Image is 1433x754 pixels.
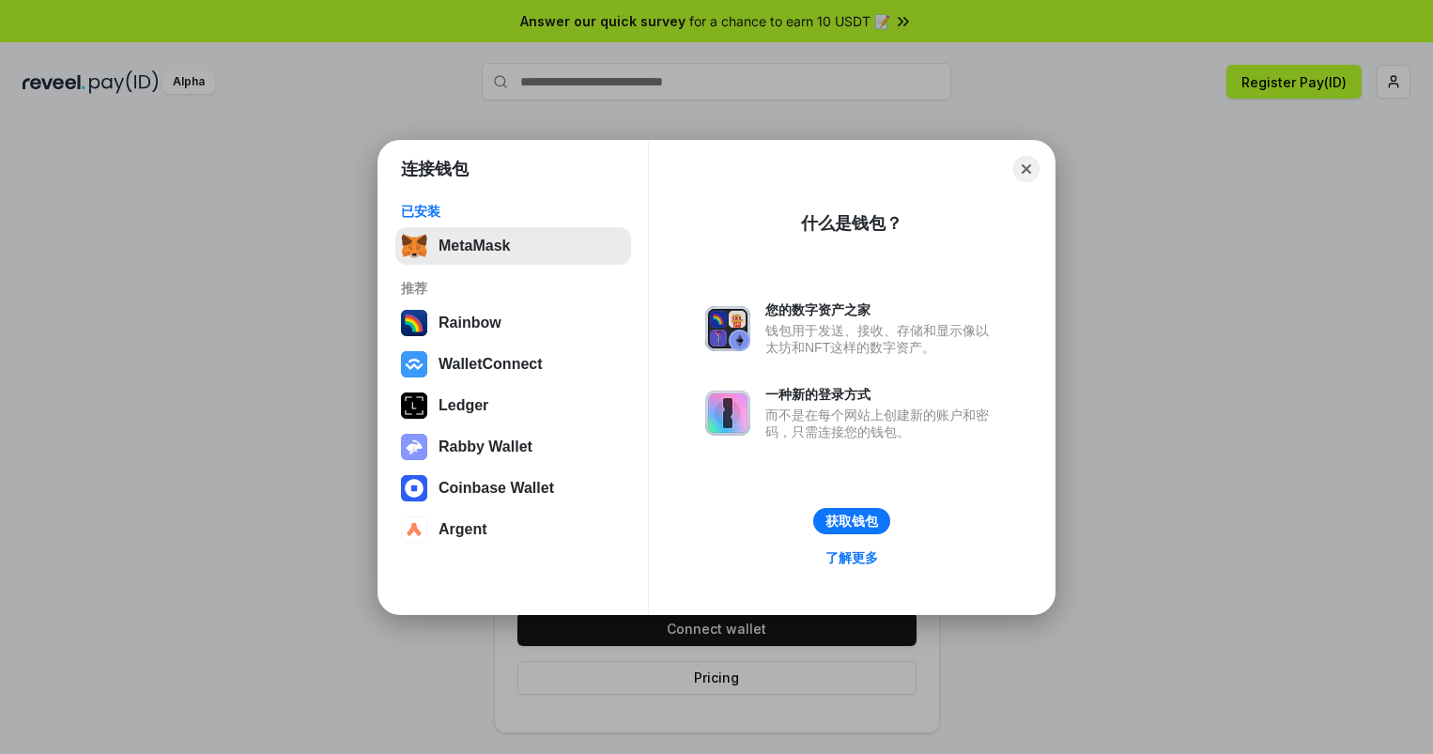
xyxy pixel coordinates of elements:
div: 什么是钱包？ [801,212,902,235]
div: 而不是在每个网站上创建新的账户和密码，只需连接您的钱包。 [765,407,998,440]
div: Coinbase Wallet [439,480,554,497]
img: svg+xml,%3Csvg%20xmlns%3D%22http%3A%2F%2Fwww.w3.org%2F2000%2Fsvg%22%20width%3D%2228%22%20height%3... [401,392,427,419]
img: svg+xml,%3Csvg%20width%3D%22120%22%20height%3D%22120%22%20viewBox%3D%220%200%20120%20120%22%20fil... [401,310,427,336]
img: svg+xml,%3Csvg%20xmlns%3D%22http%3A%2F%2Fwww.w3.org%2F2000%2Fsvg%22%20fill%3D%22none%22%20viewBox... [401,434,427,460]
button: Close [1013,156,1040,182]
div: 了解更多 [825,549,878,566]
div: WalletConnect [439,356,543,373]
button: MetaMask [395,227,631,265]
div: Ledger [439,397,488,414]
button: 获取钱包 [813,508,890,534]
div: MetaMask [439,238,510,254]
button: Rabby Wallet [395,428,631,466]
button: Ledger [395,387,631,424]
div: 已安装 [401,203,625,220]
button: Coinbase Wallet [395,469,631,507]
img: svg+xml,%3Csvg%20width%3D%2228%22%20height%3D%2228%22%20viewBox%3D%220%200%2028%2028%22%20fill%3D... [401,351,427,377]
img: svg+xml,%3Csvg%20width%3D%2228%22%20height%3D%2228%22%20viewBox%3D%220%200%2028%2028%22%20fill%3D... [401,475,427,501]
img: svg+xml,%3Csvg%20xmlns%3D%22http%3A%2F%2Fwww.w3.org%2F2000%2Fsvg%22%20fill%3D%22none%22%20viewBox... [705,391,750,436]
div: 钱包用于发送、接收、存储和显示像以太坊和NFT这样的数字资产。 [765,322,998,356]
button: Rainbow [395,304,631,342]
img: svg+xml,%3Csvg%20fill%3D%22none%22%20height%3D%2233%22%20viewBox%3D%220%200%2035%2033%22%20width%... [401,233,427,259]
button: Argent [395,511,631,548]
div: 一种新的登录方式 [765,386,998,403]
a: 了解更多 [814,546,889,570]
img: svg+xml,%3Csvg%20xmlns%3D%22http%3A%2F%2Fwww.w3.org%2F2000%2Fsvg%22%20fill%3D%22none%22%20viewBox... [705,306,750,351]
div: Argent [439,521,487,538]
h1: 连接钱包 [401,158,469,180]
button: WalletConnect [395,346,631,383]
div: 您的数字资产之家 [765,301,998,318]
div: 获取钱包 [825,513,878,530]
img: svg+xml,%3Csvg%20width%3D%2228%22%20height%3D%2228%22%20viewBox%3D%220%200%2028%2028%22%20fill%3D... [401,516,427,543]
div: Rainbow [439,315,501,331]
div: Rabby Wallet [439,439,532,455]
div: 推荐 [401,280,625,297]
